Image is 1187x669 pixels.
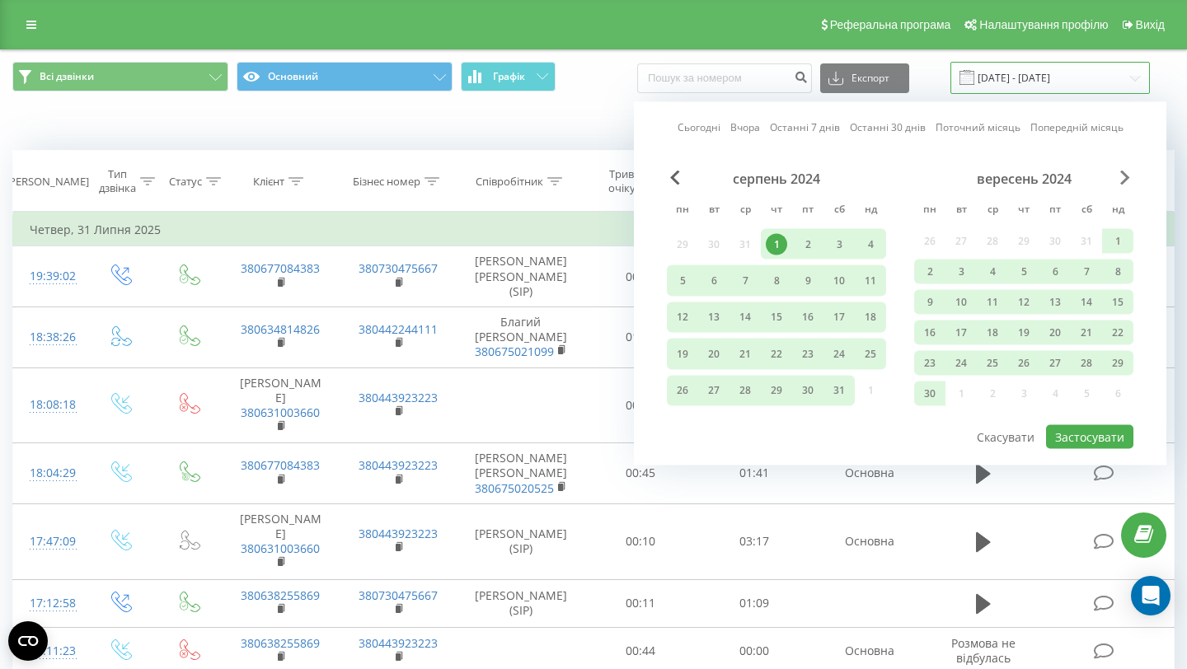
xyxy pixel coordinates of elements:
[1043,199,1067,223] abbr: п’ятниця
[1107,261,1128,283] div: 8
[982,322,1003,344] div: 18
[855,265,886,296] div: нд 11 серп 2024 р.
[697,579,811,627] td: 01:09
[30,526,69,558] div: 17:47:09
[860,343,881,364] div: 25
[359,526,438,541] a: 380443923223
[823,302,855,332] div: сб 17 серп 2024 р.
[461,62,556,91] button: Графік
[734,380,756,401] div: 28
[599,167,675,195] div: Тривалість очікування
[359,260,438,276] a: 380730475667
[951,635,1016,666] span: Розмова не відбулась
[936,119,1020,135] a: Поточний місяць
[968,425,1044,449] button: Скасувати
[950,353,972,374] div: 24
[950,322,972,344] div: 17
[977,351,1008,376] div: ср 25 вер 2024 р.
[253,175,284,189] div: Клієнт
[672,270,693,292] div: 5
[1071,260,1102,284] div: сб 7 вер 2024 р.
[584,246,698,307] td: 00:21
[919,353,941,374] div: 23
[797,380,819,401] div: 30
[855,229,886,260] div: нд 4 серп 2024 р.
[982,292,1003,313] div: 11
[792,375,823,405] div: пт 30 серп 2024 р.
[1131,576,1171,615] div: Open Intercom Messenger
[1013,353,1035,374] div: 26
[701,199,726,223] abbr: вівторок
[764,199,789,223] abbr: четвер
[1071,320,1102,345] div: сб 21 вер 2024 р.
[359,321,438,337] a: 380442244111
[698,265,730,296] div: вт 6 серп 2024 р.
[945,320,977,345] div: вт 17 вер 2024 р.
[1107,353,1128,374] div: 29
[672,380,693,401] div: 26
[730,302,761,332] div: ср 14 серп 2024 р.
[792,302,823,332] div: пт 16 серп 2024 р.
[823,265,855,296] div: сб 10 серп 2024 р.
[1044,261,1066,283] div: 6
[698,302,730,332] div: вт 13 серп 2024 р.
[672,343,693,364] div: 19
[730,375,761,405] div: ср 28 серп 2024 р.
[766,233,787,255] div: 1
[670,171,680,185] span: Previous Month
[858,199,883,223] abbr: неділя
[1008,290,1039,315] div: чт 12 вер 2024 р.
[820,63,909,93] button: Експорт
[457,246,584,307] td: [PERSON_NAME] [PERSON_NAME] (SIP)
[1044,322,1066,344] div: 20
[678,119,720,135] a: Сьогодні
[1011,199,1036,223] abbr: четвер
[703,270,725,292] div: 6
[797,233,819,255] div: 2
[241,321,320,337] a: 380634814826
[1039,351,1071,376] div: пт 27 вер 2024 р.
[222,367,340,443] td: [PERSON_NAME]
[584,579,698,627] td: 00:11
[1107,292,1128,313] div: 15
[8,621,48,661] button: Open CMP widget
[1102,351,1133,376] div: нд 29 вер 2024 р.
[823,229,855,260] div: сб 3 серп 2024 р.
[1039,290,1071,315] div: пт 13 вер 2024 р.
[797,270,819,292] div: 9
[919,383,941,405] div: 30
[914,260,945,284] div: пн 2 вер 2024 р.
[797,306,819,328] div: 16
[761,229,792,260] div: чт 1 серп 2024 р.
[979,18,1108,31] span: Налаштування профілю
[13,213,1175,246] td: Четвер, 31 Липня 2025
[828,380,850,401] div: 31
[241,405,320,420] a: 380631003660
[1105,199,1130,223] abbr: неділя
[493,71,525,82] span: Графік
[734,306,756,328] div: 14
[667,375,698,405] div: пн 26 серп 2024 р.
[241,457,320,473] a: 380677084383
[919,322,941,344] div: 16
[828,306,850,328] div: 17
[12,62,228,91] button: Всі дзвінки
[919,261,941,283] div: 2
[30,389,69,421] div: 18:08:18
[698,375,730,405] div: вт 27 серп 2024 р.
[1076,261,1097,283] div: 7
[169,175,202,189] div: Статус
[30,260,69,292] div: 19:39:02
[860,233,881,255] div: 4
[1102,290,1133,315] div: нд 15 вер 2024 р.
[457,579,584,627] td: [PERSON_NAME] (SIP)
[860,270,881,292] div: 11
[475,344,554,359] a: 380675021099
[914,381,945,406] div: пн 30 вер 2024 р.
[761,339,792,369] div: чт 22 серп 2024 р.
[475,480,554,496] a: 380675020525
[1076,322,1097,344] div: 21
[1013,261,1035,283] div: 5
[1076,292,1097,313] div: 14
[761,265,792,296] div: чт 8 серп 2024 р.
